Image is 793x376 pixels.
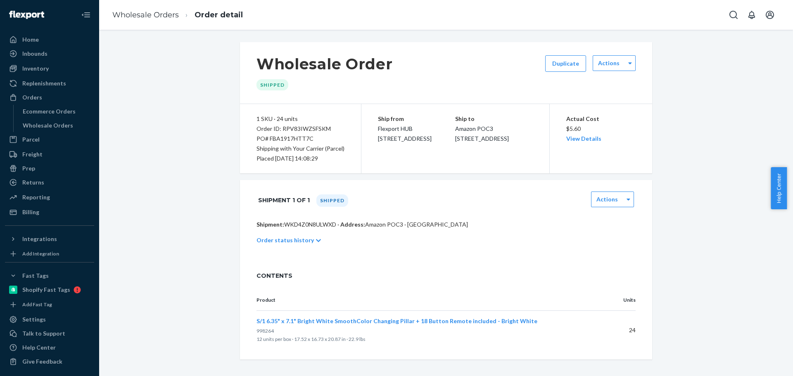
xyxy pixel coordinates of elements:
[5,133,94,146] a: Parcel
[256,114,344,124] div: 1 SKU · 24 units
[256,317,537,324] span: S/1 6.35" x 7.1" Bright White SmoothColor Changing Pillar + 18 Button Remote included - Bright White
[256,296,588,304] p: Product
[22,357,62,366] div: Give Feedback
[19,105,95,118] a: Ecommerce Orders
[256,144,344,154] p: Shipping with Your Carrier (Parcel)
[22,235,57,243] div: Integrations
[5,162,94,175] a: Prep
[545,55,586,72] button: Duplicate
[378,125,432,142] span: Flexport HUB [STREET_ADDRESS]
[256,328,274,334] span: 998264
[256,134,344,144] div: PO# FBA1917HTT7C
[566,114,636,144] div: $5.60
[316,194,348,207] div: Shipped
[725,7,742,23] button: Open Search Box
[566,114,636,124] p: Actual Cost
[22,135,40,144] div: Parcel
[5,47,94,60] a: Inbounds
[22,178,44,187] div: Returns
[762,7,778,23] button: Open account menu
[5,206,94,219] a: Billing
[5,232,94,246] button: Integrations
[22,315,46,324] div: Settings
[22,272,49,280] div: Fast Tags
[22,79,66,87] div: Replenishments
[378,114,455,124] p: Ship from
[598,59,620,67] label: Actions
[22,193,50,201] div: Reporting
[455,125,509,142] span: Amazon POC3 [STREET_ADDRESS]
[601,326,636,334] p: 24
[256,317,537,325] button: S/1 6.35" x 7.1" Bright White SmoothColor Changing Pillar + 18 Button Remote included - Bright White
[22,164,35,173] div: Prep
[22,93,42,102] div: Orders
[5,91,94,104] a: Orders
[9,11,44,19] img: Flexport logo
[112,10,179,19] a: Wholesale Orders
[5,176,94,189] a: Returns
[256,236,314,244] p: Order status history
[5,191,94,204] a: Reporting
[5,33,94,46] a: Home
[22,250,59,257] div: Add Integration
[256,79,288,90] div: Shipped
[195,10,243,19] a: Order detail
[566,135,601,142] a: View Details
[771,167,787,209] button: Help Center
[256,124,344,134] div: Order ID: RPV83IWZSFSKM
[256,272,636,280] span: CONTENTS
[22,286,70,294] div: Shopify Fast Tags
[5,355,94,368] button: Give Feedback
[22,343,56,352] div: Help Center
[5,62,94,75] a: Inventory
[5,283,94,296] a: Shopify Fast Tags
[23,121,73,130] div: Wholesale Orders
[22,329,65,338] div: Talk to Support
[256,221,284,228] span: Shipment:
[19,119,95,132] a: Wholesale Orders
[5,341,94,354] a: Help Center
[5,249,94,259] a: Add Integration
[5,327,94,340] a: Talk to Support
[256,154,344,163] div: Placed [DATE] 14:08:29
[78,7,94,23] button: Close Navigation
[256,55,393,73] h1: Wholesale Order
[601,296,636,304] p: Units
[5,77,94,90] a: Replenishments
[22,50,47,58] div: Inbounds
[5,300,94,310] a: Add Fast Tag
[22,35,39,44] div: Home
[5,269,94,282] button: Fast Tags
[22,150,43,158] div: Freight
[596,195,618,203] label: Actions
[23,107,76,116] div: Ecommerce Orders
[22,64,49,73] div: Inventory
[340,221,365,228] span: Address:
[258,192,310,209] h1: Shipment 1 of 1
[256,335,588,343] p: 12 units per box · 17.52 x 16.73 x 20.87 in · 22.9 lbs
[5,313,94,326] a: Settings
[743,7,760,23] button: Open notifications
[455,114,532,124] p: Ship to
[22,208,39,216] div: Billing
[5,148,94,161] a: Freight
[106,3,249,27] ol: breadcrumbs
[22,301,52,308] div: Add Fast Tag
[256,220,636,229] p: WKD4Z0N8ULWXD · Amazon POC3 · [GEOGRAPHIC_DATA]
